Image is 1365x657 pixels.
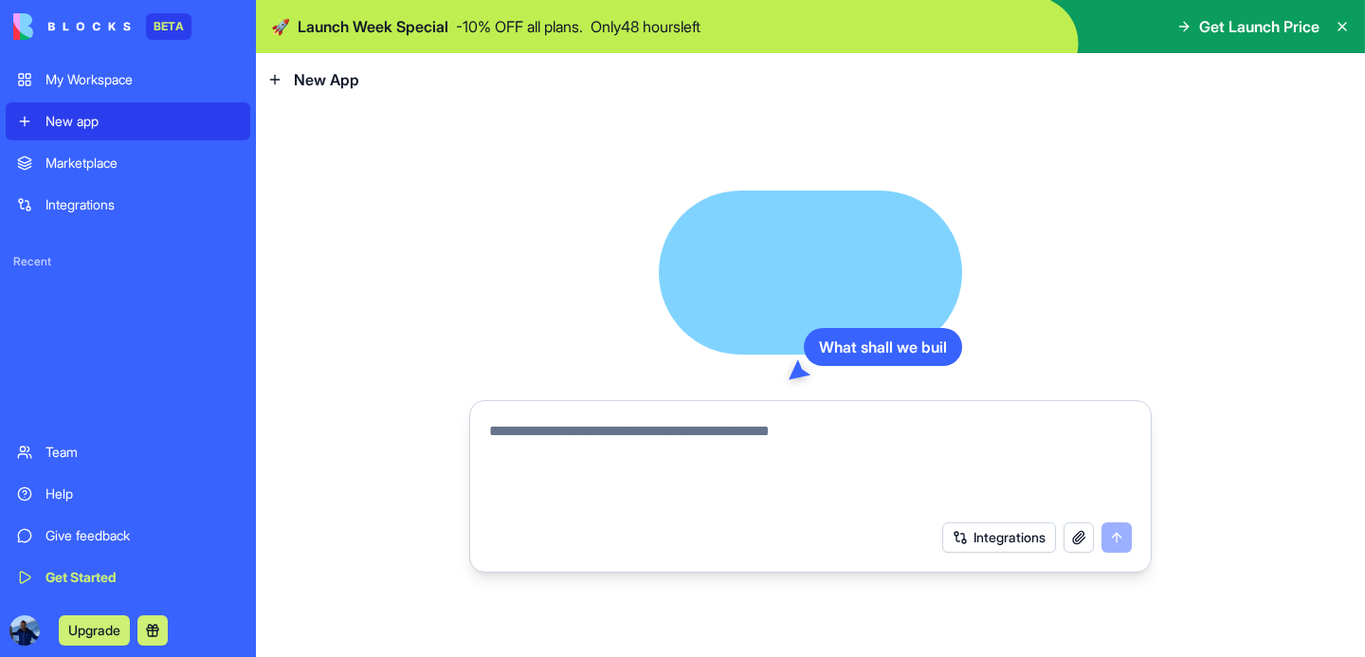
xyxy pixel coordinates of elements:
p: - 10 % OFF all plans. [456,15,583,38]
span: Recent [6,254,250,269]
button: Upgrade [59,615,130,646]
a: Help [6,475,250,513]
a: Team [6,433,250,471]
a: My Workspace [6,61,250,99]
div: Help [45,484,239,503]
span: Get Launch Price [1199,15,1319,38]
div: Give feedback [45,526,239,545]
span: 🚀 [271,15,290,38]
div: New app [45,112,239,131]
div: What shall we buil [804,328,962,366]
img: logo [13,13,131,40]
a: New app [6,102,250,140]
a: Marketplace [6,144,250,182]
a: Get Started [6,558,250,596]
img: ACg8ocKb_aZwPwt3UM-SJ9JxcNAeE9fJ7YtdpXZXrvk8hIzFctwTwIYH=s96-c [9,615,40,646]
div: BETA [146,13,191,40]
span: Launch Week Special [298,15,448,38]
a: Upgrade [59,620,130,639]
a: BETA [13,13,191,40]
div: Get Started [45,568,239,587]
span: New App [294,68,359,91]
div: Marketplace [45,154,239,173]
div: Team [45,443,239,462]
p: Only 48 hours left [591,15,701,38]
a: Give feedback [6,517,250,555]
div: Integrations [45,195,239,214]
div: My Workspace [45,70,239,89]
a: Integrations [6,186,250,224]
button: Integrations [942,522,1056,553]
